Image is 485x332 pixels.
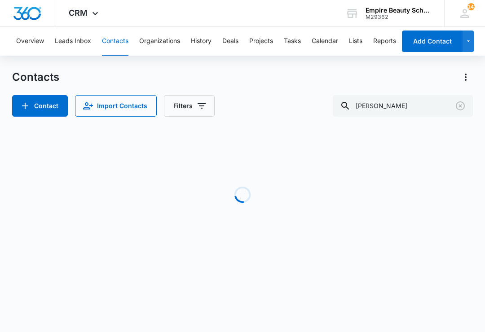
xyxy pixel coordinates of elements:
[349,27,362,56] button: Lists
[467,3,475,10] span: 142
[55,27,91,56] button: Leads Inbox
[284,27,301,56] button: Tasks
[467,3,475,10] div: notifications count
[402,31,463,52] button: Add Contact
[459,70,473,84] button: Actions
[373,27,396,56] button: Reports
[12,70,59,84] h1: Contacts
[75,95,157,117] button: Import Contacts
[222,27,238,56] button: Deals
[102,27,128,56] button: Contacts
[312,27,338,56] button: Calendar
[249,27,273,56] button: Projects
[191,27,212,56] button: History
[69,8,88,17] span: CRM
[366,7,431,14] div: account name
[12,95,68,117] button: Add Contact
[139,27,180,56] button: Organizations
[16,27,44,56] button: Overview
[366,14,431,20] div: account id
[164,95,215,117] button: Filters
[453,99,467,113] button: Clear
[333,95,473,117] input: Search Contacts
